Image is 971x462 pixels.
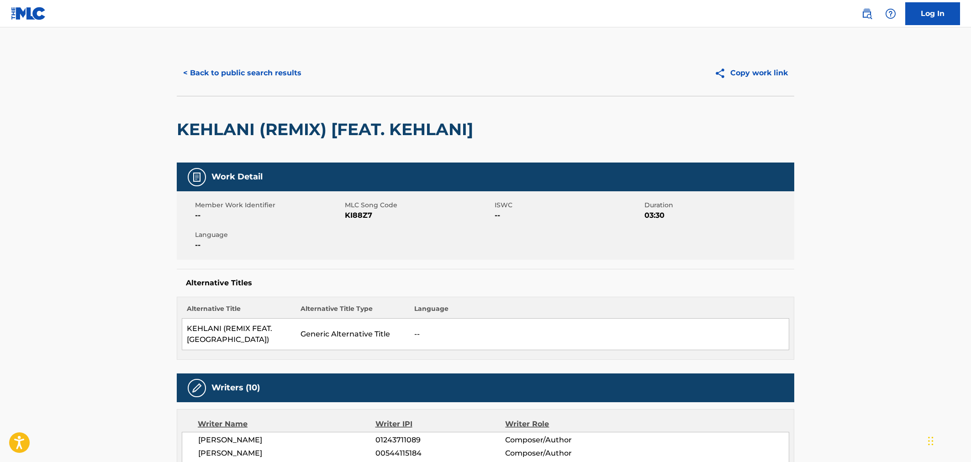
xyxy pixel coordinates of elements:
span: KI88Z7 [345,210,492,221]
span: Duration [644,200,792,210]
span: MLC Song Code [345,200,492,210]
img: Copy work link [714,68,730,79]
span: [PERSON_NAME] [198,435,375,446]
a: Log In [905,2,960,25]
span: -- [195,210,343,221]
img: help [885,8,896,19]
img: search [861,8,872,19]
span: 01243711089 [375,435,505,446]
img: Work Detail [191,172,202,183]
td: Generic Alternative Title [296,319,410,350]
div: Writer Role [505,419,623,430]
h5: Writers (10) [211,383,260,393]
span: -- [195,240,343,251]
img: MLC Logo [11,7,46,20]
h5: Alternative Titles [186,278,785,288]
div: Writer Name [198,419,375,430]
span: Composer/Author [505,435,623,446]
span: ISWC [495,200,642,210]
th: Alternative Title Type [296,304,410,319]
span: -- [495,210,642,221]
span: Composer/Author [505,448,623,459]
button: Copy work link [708,62,794,84]
th: Alternative Title [182,304,296,319]
span: Member Work Identifier [195,200,343,210]
div: Writer IPI [375,419,506,430]
div: Drag [928,427,934,455]
td: KEHLANI (REMIX FEAT. [GEOGRAPHIC_DATA]) [182,319,296,350]
span: [PERSON_NAME] [198,448,375,459]
h5: Work Detail [211,172,263,182]
img: Writers [191,383,202,394]
span: 00544115184 [375,448,505,459]
th: Language [410,304,789,319]
button: < Back to public search results [177,62,308,84]
span: Language [195,230,343,240]
a: Public Search [858,5,876,23]
h2: KEHLANI (REMIX) [FEAT. KEHLANI] [177,119,478,140]
iframe: Chat Widget [925,418,971,462]
td: -- [410,319,789,350]
span: 03:30 [644,210,792,221]
div: Help [881,5,900,23]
